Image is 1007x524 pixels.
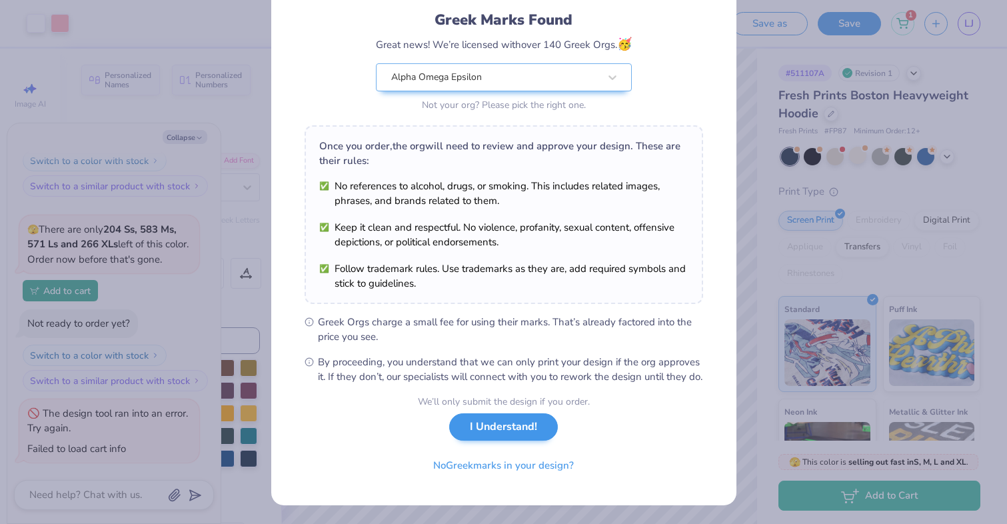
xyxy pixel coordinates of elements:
[319,220,688,249] li: Keep it clean and respectful. No violence, profanity, sexual content, offensive depictions, or po...
[376,98,632,112] div: Not your org? Please pick the right one.
[376,35,632,53] div: Great news! We’re licensed with over 140 Greek Orgs.
[318,315,703,344] span: Greek Orgs charge a small fee for using their marks. That’s already factored into the price you see.
[319,139,688,168] div: Once you order, the org will need to review and approve your design. These are their rules:
[376,9,632,31] div: Greek Marks Found
[319,261,688,291] li: Follow trademark rules. Use trademarks as they are, add required symbols and stick to guidelines.
[449,413,558,441] button: I Understand!
[319,179,688,208] li: No references to alcohol, drugs, or smoking. This includes related images, phrases, and brands re...
[418,395,590,409] div: We’ll only submit the design if you order.
[422,452,585,479] button: NoGreekmarks in your design?
[617,36,632,52] span: 🥳
[318,355,703,384] span: By proceeding, you understand that we can only print your design if the org approves it. If they ...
